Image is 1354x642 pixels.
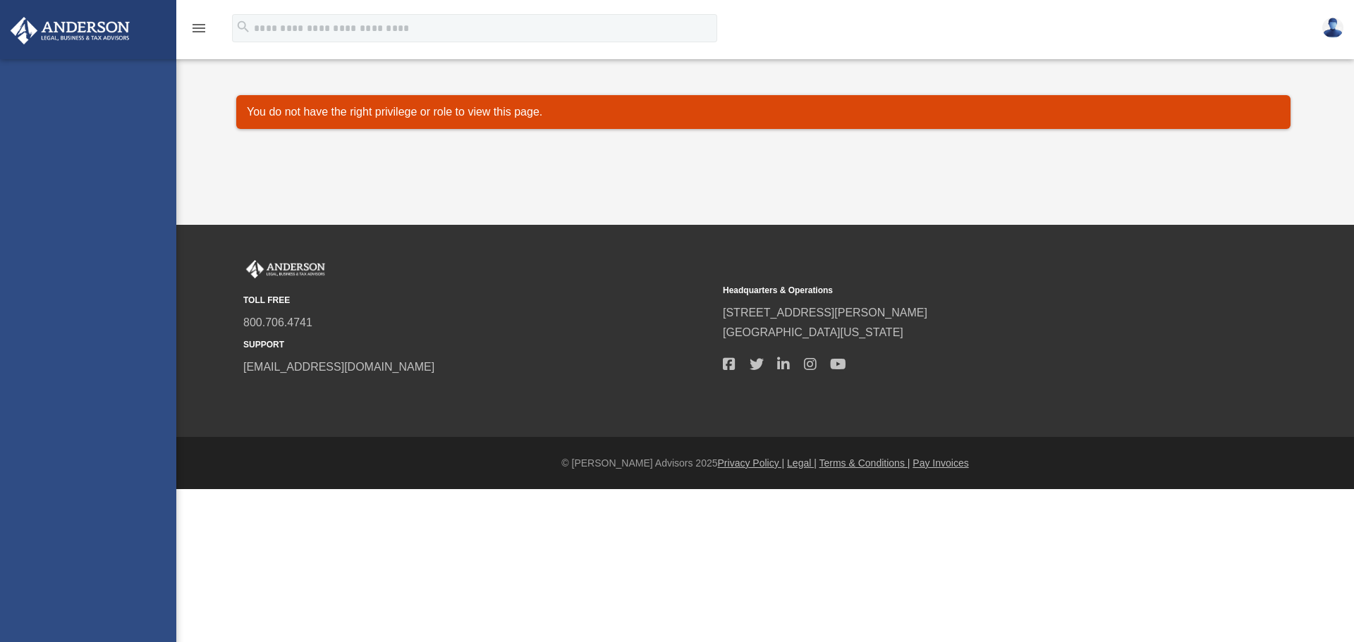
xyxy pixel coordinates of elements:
[243,361,434,373] a: [EMAIL_ADDRESS][DOMAIN_NAME]
[190,25,207,37] a: menu
[723,326,903,338] a: [GEOGRAPHIC_DATA][US_STATE]
[190,20,207,37] i: menu
[723,307,927,319] a: [STREET_ADDRESS][PERSON_NAME]
[236,19,251,35] i: search
[6,17,134,44] img: Anderson Advisors Platinum Portal
[718,457,785,469] a: Privacy Policy |
[819,457,910,469] a: Terms & Conditions |
[243,260,328,278] img: Anderson Advisors Platinum Portal
[247,102,1280,122] p: You do not have the right privilege or role to view this page.
[243,293,713,308] small: TOLL FREE
[1322,18,1343,38] img: User Pic
[243,338,713,352] small: SUPPORT
[787,457,817,469] a: Legal |
[243,316,312,328] a: 800.706.4741
[913,457,968,469] a: Pay Invoices
[723,283,1193,298] small: Headquarters & Operations
[176,455,1354,472] div: © [PERSON_NAME] Advisors 2025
